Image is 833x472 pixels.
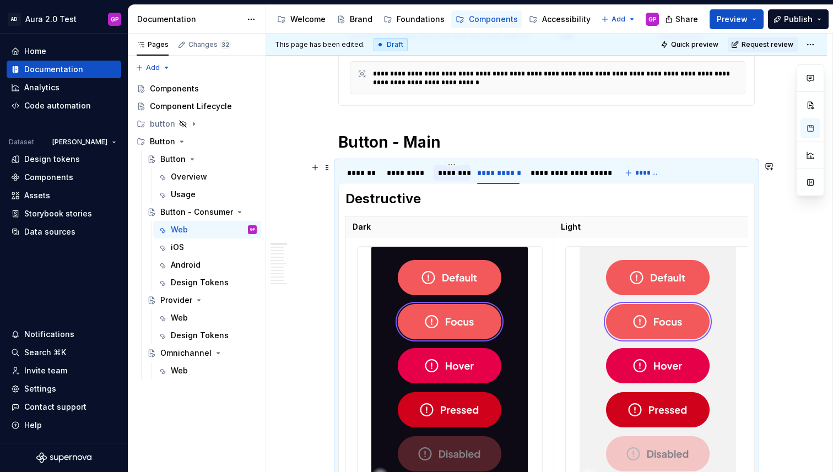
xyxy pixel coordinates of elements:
[132,80,261,97] a: Components
[7,187,121,204] a: Assets
[728,37,798,52] button: Request review
[52,138,107,147] span: [PERSON_NAME]
[612,15,625,24] span: Add
[111,15,119,24] div: GP
[153,186,261,203] a: Usage
[153,221,261,238] a: WebGP
[250,224,255,235] div: GP
[469,14,518,25] div: Components
[24,100,91,111] div: Code automation
[374,38,408,51] div: Draft
[710,9,764,29] button: Preview
[561,221,755,232] p: Light
[24,365,67,376] div: Invite team
[24,64,83,75] div: Documentation
[7,344,121,361] button: Search ⌘K
[7,79,121,96] a: Analytics
[7,416,121,434] button: Help
[273,10,330,28] a: Welcome
[2,7,126,31] button: ADAura 2.0 TestGP
[153,274,261,291] a: Design Tokens
[143,150,261,168] a: Button
[171,224,188,235] div: Web
[150,101,232,112] div: Component Lifecycle
[7,42,121,60] a: Home
[273,8,596,30] div: Page tree
[24,172,73,183] div: Components
[24,329,74,340] div: Notifications
[150,83,199,94] div: Components
[24,82,59,93] div: Analytics
[24,383,56,394] div: Settings
[153,327,261,344] a: Design Tokens
[717,14,748,25] span: Preview
[7,380,121,398] a: Settings
[24,46,46,57] div: Home
[671,40,718,49] span: Quick preview
[350,14,372,25] div: Brand
[7,325,121,343] button: Notifications
[150,136,175,147] div: Button
[524,10,595,28] a: Accessibility
[275,40,365,49] span: This page has been edited.
[7,223,121,241] a: Data sources
[24,190,50,201] div: Assets
[675,14,698,25] span: Share
[153,256,261,274] a: Android
[132,97,261,115] a: Component Lifecycle
[290,14,326,25] div: Welcome
[338,132,755,152] h1: Button - Main
[7,150,121,168] a: Design tokens
[132,115,261,133] div: button
[542,14,591,25] div: Accessibility
[451,10,522,28] a: Components
[171,259,201,270] div: Android
[659,9,705,29] button: Share
[598,12,639,27] button: Add
[132,60,174,75] button: Add
[7,362,121,379] a: Invite team
[768,9,829,29] button: Publish
[36,452,91,463] svg: Supernova Logo
[332,10,377,28] a: Brand
[7,169,121,186] a: Components
[24,420,42,431] div: Help
[160,154,186,165] div: Button
[345,190,748,208] h2: Destructive
[353,221,547,232] p: Dark
[160,348,212,359] div: Omnichannel
[171,365,188,376] div: Web
[784,14,813,25] span: Publish
[143,344,261,362] a: Omnichannel
[160,207,233,218] div: Button - Consumer
[379,10,449,28] a: Foundations
[171,330,229,341] div: Design Tokens
[7,205,121,223] a: Storybook stories
[7,97,121,115] a: Code automation
[657,37,723,52] button: Quick preview
[153,362,261,379] a: Web
[143,203,261,221] a: Button - Consumer
[397,14,445,25] div: Foundations
[171,189,196,200] div: Usage
[153,309,261,327] a: Web
[153,238,261,256] a: iOS
[150,118,175,129] div: button
[143,291,261,309] a: Provider
[24,226,75,237] div: Data sources
[47,134,121,150] button: [PERSON_NAME]
[25,14,77,25] div: Aura 2.0 Test
[7,398,121,416] button: Contact support
[220,40,231,49] span: 32
[8,13,21,26] div: AD
[132,80,261,379] div: Page tree
[171,242,184,253] div: iOS
[24,402,86,413] div: Contact support
[137,14,241,25] div: Documentation
[171,171,207,182] div: Overview
[597,10,671,28] a: Globalization
[146,63,160,72] span: Add
[171,312,188,323] div: Web
[160,295,192,306] div: Provider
